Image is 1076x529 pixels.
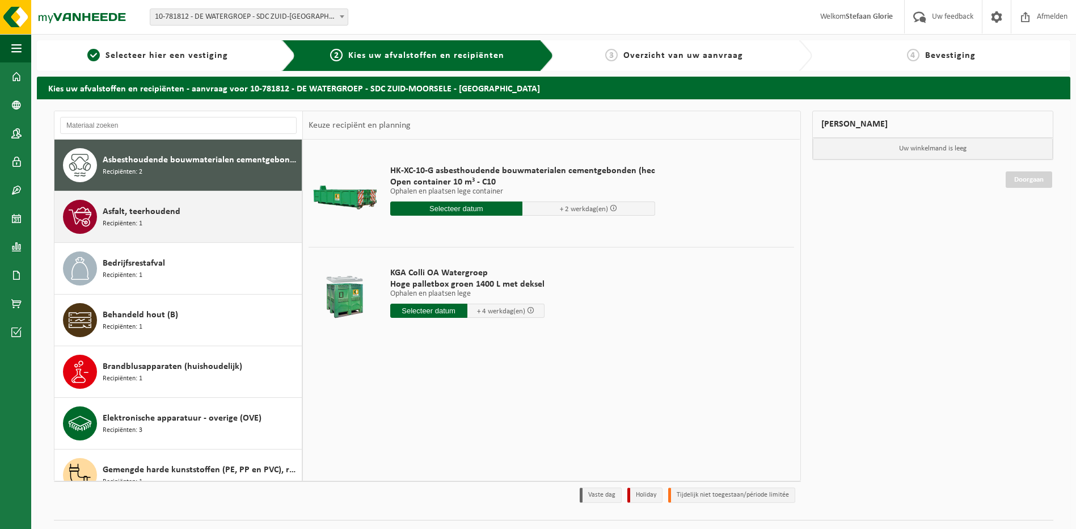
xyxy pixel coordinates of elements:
[103,167,142,178] span: Recipiënten: 2
[103,153,299,167] span: Asbesthoudende bouwmaterialen cementgebonden (hechtgebonden)
[103,270,142,281] span: Recipiënten: 1
[103,205,180,219] span: Asfalt, teerhoudend
[150,9,348,25] span: 10-781812 - DE WATERGROEP - SDC ZUID-MOORSELE - MOORSELE
[560,205,608,213] span: + 2 werkdag(en)
[103,219,142,229] span: Recipiënten: 1
[54,346,302,398] button: Brandblusapparaten (huishoudelijk) Recipiënten: 1
[303,111,416,140] div: Keuze recipiënt en planning
[390,279,545,290] span: Hoge palletbox groen 1400 L met deksel
[60,117,297,134] input: Materiaal zoeken
[580,488,622,503] li: Vaste dag
[390,267,545,279] span: KGA Colli OA Watergroep
[846,12,893,21] strong: Stefaan Glorie
[103,360,242,373] span: Brandblusapparaten (huishoudelijk)
[87,49,100,61] span: 1
[390,201,523,216] input: Selecteer datum
[54,243,302,295] button: Bedrijfsrestafval Recipiënten: 1
[103,477,142,488] span: Recipiënten: 1
[43,49,273,62] a: 1Selecteer hier een vestiging
[812,111,1054,138] div: [PERSON_NAME]
[54,295,302,346] button: Behandeld hout (B) Recipiënten: 1
[907,49,919,61] span: 4
[54,191,302,243] button: Asfalt, teerhoudend Recipiënten: 1
[103,373,142,384] span: Recipiënten: 1
[150,9,348,26] span: 10-781812 - DE WATERGROEP - SDC ZUID-MOORSELE - MOORSELE
[477,308,525,315] span: + 4 werkdag(en)
[103,412,261,425] span: Elektronische apparatuur - overige (OVE)
[390,304,467,318] input: Selecteer datum
[37,77,1070,99] h2: Kies uw afvalstoffen en recipiënten - aanvraag voor 10-781812 - DE WATERGROEP - SDC ZUID-MOORSELE...
[390,188,655,196] p: Ophalen en plaatsen lege container
[54,450,302,501] button: Gemengde harde kunststoffen (PE, PP en PVC), recycleerbaar (industrieel) Recipiënten: 1
[627,488,663,503] li: Holiday
[54,140,302,191] button: Asbesthoudende bouwmaterialen cementgebonden (hechtgebonden) Recipiënten: 2
[390,290,545,298] p: Ophalen en plaatsen lege
[103,257,165,270] span: Bedrijfsrestafval
[103,322,142,333] span: Recipiënten: 1
[330,49,343,61] span: 2
[668,488,795,503] li: Tijdelijk niet toegestaan/période limitée
[605,49,618,61] span: 3
[348,51,504,60] span: Kies uw afvalstoffen en recipiënten
[813,138,1053,159] p: Uw winkelmand is leeg
[103,425,142,436] span: Recipiënten: 3
[103,463,299,477] span: Gemengde harde kunststoffen (PE, PP en PVC), recycleerbaar (industrieel)
[390,165,655,177] span: HK-XC-10-G asbesthoudende bouwmaterialen cementgebonden (hec
[54,398,302,450] button: Elektronische apparatuur - overige (OVE) Recipiënten: 3
[103,308,178,322] span: Behandeld hout (B)
[1006,171,1052,188] a: Doorgaan
[390,177,655,188] span: Open container 10 m³ - C10
[925,51,976,60] span: Bevestiging
[106,51,228,60] span: Selecteer hier een vestiging
[623,51,743,60] span: Overzicht van uw aanvraag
